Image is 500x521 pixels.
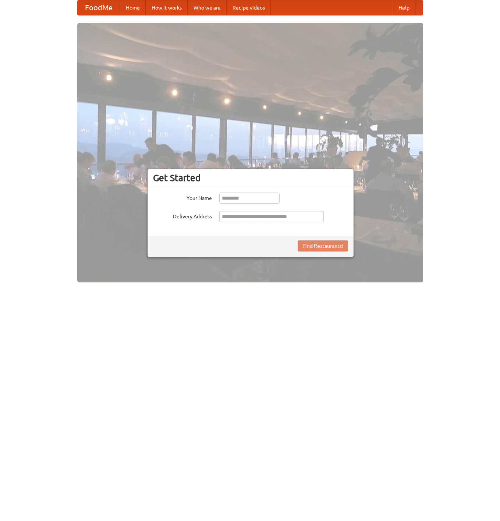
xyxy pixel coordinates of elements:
[153,211,212,220] label: Delivery Address
[298,240,348,251] button: Find Restaurants!
[146,0,188,15] a: How it works
[153,172,348,183] h3: Get Started
[153,193,212,202] label: Your Name
[393,0,415,15] a: Help
[227,0,271,15] a: Recipe videos
[188,0,227,15] a: Who we are
[120,0,146,15] a: Home
[78,0,120,15] a: FoodMe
